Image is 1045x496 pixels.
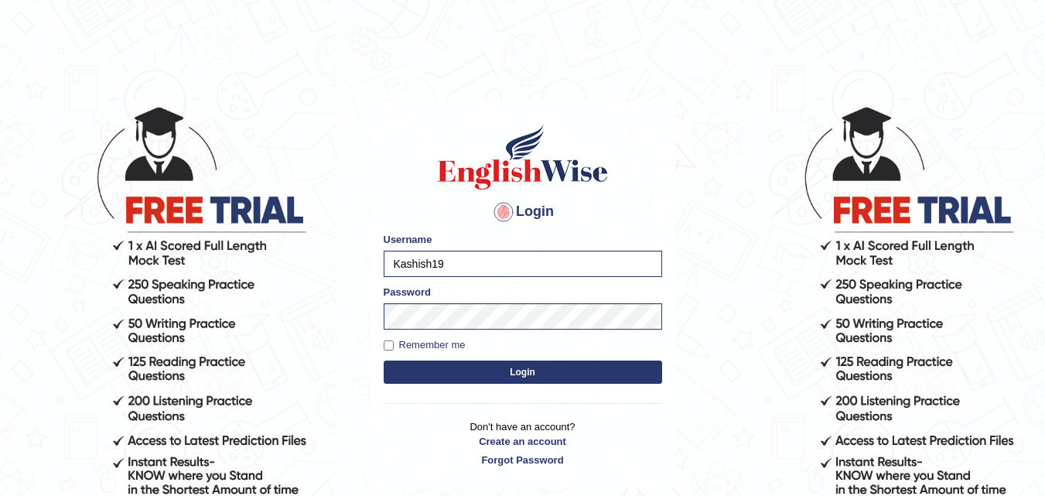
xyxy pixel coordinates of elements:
[384,285,431,299] label: Password
[435,122,611,192] img: Logo of English Wise sign in for intelligent practice with AI
[384,361,662,384] button: Login
[384,453,662,467] a: Forgot Password
[384,232,432,247] label: Username
[384,419,662,467] p: Don't have an account?
[384,340,394,351] input: Remember me
[384,434,662,449] a: Create an account
[384,200,662,224] h4: Login
[384,337,466,353] label: Remember me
